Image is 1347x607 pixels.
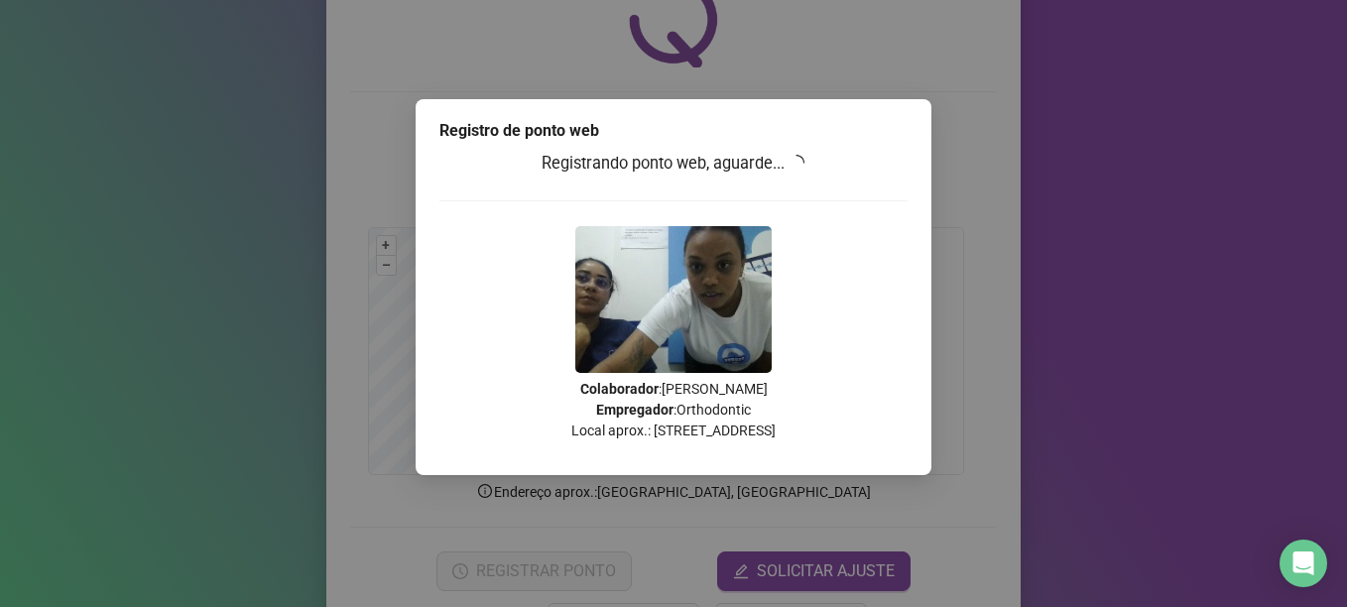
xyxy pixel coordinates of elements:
h3: Registrando ponto web, aguarde... [439,151,908,177]
p: : [PERSON_NAME] : Orthodontic Local aprox.: [STREET_ADDRESS] [439,379,908,441]
div: Registro de ponto web [439,119,908,143]
div: Open Intercom Messenger [1280,540,1327,587]
strong: Empregador [596,402,673,418]
img: 9k= [575,226,772,373]
strong: Colaborador [580,381,659,397]
span: loading [786,151,808,174]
